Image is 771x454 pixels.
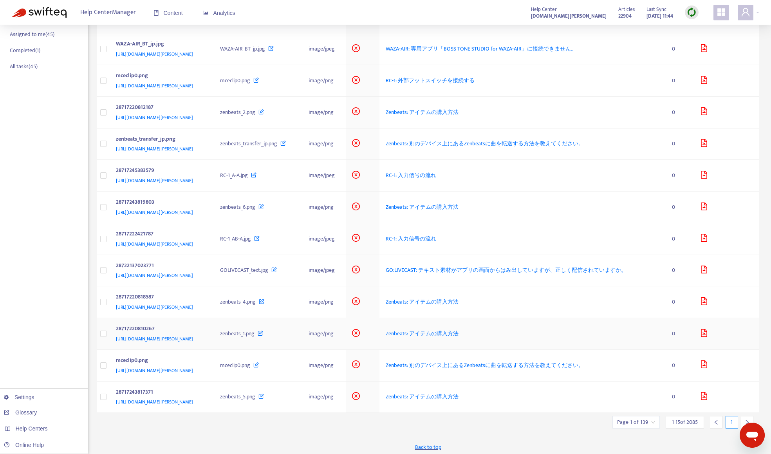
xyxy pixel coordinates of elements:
strong: 22904 [618,12,632,20]
td: image/png [302,350,346,382]
span: Zenbeats: 別のデバイス上にあるZenbeatsに曲を転送する方法を教えてください。 [386,139,584,148]
span: [URL][DOMAIN_NAME][PERSON_NAME] [116,114,193,121]
span: Zenbeats: アイテムの購入方法 [386,329,459,338]
span: left [713,420,719,425]
span: zenbeats_6.png [220,203,255,212]
a: Glossary [4,409,37,416]
span: file-image [700,203,708,210]
span: right [744,420,750,425]
div: 28717220810267 [116,324,205,335]
td: image/jpeg [302,223,346,255]
iframe: メッセージングウィンドウを開くボタン [740,423,765,448]
span: Zenbeats: 別のデバイス上にあるZenbeatsに曲を転送する方法を教えてください。 [386,361,584,370]
span: close-circle [352,360,360,368]
span: [URL][DOMAIN_NAME][PERSON_NAME] [116,335,193,343]
span: [URL][DOMAIN_NAME][PERSON_NAME] [116,177,193,184]
img: Swifteq [12,7,67,18]
span: user [741,7,750,17]
span: file-image [700,44,708,52]
span: mceclip0.png [220,76,250,85]
span: [URL][DOMAIN_NAME][PERSON_NAME] [116,398,193,406]
span: Last Sync [646,5,666,14]
span: close-circle [352,234,360,242]
span: close-circle [352,392,360,400]
a: Settings [4,394,34,400]
span: Zenbeats: アイテムの購入方法 [386,108,459,117]
div: 0 [672,298,688,306]
span: GOLIVECAST_text.jpg [220,266,268,275]
span: file-image [700,171,708,179]
div: zenbeats_transfer_jp.png [116,135,205,145]
div: 28717220812187 [116,103,205,113]
span: RC-1: 外部フットスイッチを接続する [386,76,475,85]
span: file-image [700,76,708,84]
div: 0 [672,76,688,85]
span: Zenbeats: アイテムの購入方法 [386,392,459,401]
span: Analytics [203,10,235,16]
span: WAZA-AIR: 専用アプリ「BOSS TONE STUDIO for WAZA-AIR」に接続できません。 [386,44,576,53]
span: Back to top [415,443,441,451]
span: zenbeats_1.png [220,329,255,338]
span: file-image [700,107,708,115]
div: 0 [672,235,688,243]
span: [URL][DOMAIN_NAME][PERSON_NAME] [116,240,193,248]
span: 1 - 15 of 2085 [672,418,698,426]
div: 1 [726,416,738,429]
span: [URL][DOMAIN_NAME][PERSON_NAME] [116,367,193,374]
td: image/png [302,65,346,97]
a: Online Help [4,442,44,448]
div: 28717222421787 [116,230,205,240]
span: Content [153,10,183,16]
div: 0 [672,171,688,180]
span: Help Centers [16,425,48,432]
td: image/png [302,318,346,350]
span: area-chart [203,10,209,16]
div: 0 [672,203,688,212]
div: 28722137023771 [116,261,205,271]
img: sync.dc5367851b00ba804db3.png [687,7,697,17]
span: close-circle [352,76,360,84]
div: mceclip0.png [116,356,205,366]
strong: [DATE] 11:44 [646,12,673,20]
span: Help Center Manager [80,5,136,20]
span: file-image [700,360,708,368]
div: 0 [672,139,688,148]
td: image/jpeg [302,33,346,65]
span: file-image [700,392,708,400]
td: image/png [302,286,346,318]
p: Assigned to me ( 45 ) [10,30,54,38]
span: [URL][DOMAIN_NAME][PERSON_NAME] [116,145,193,153]
span: [URL][DOMAIN_NAME][PERSON_NAME] [116,303,193,311]
div: mceclip0.png [116,71,205,81]
span: Zenbeats: アイテムの購入方法 [386,297,459,306]
span: zenbeats_4.png [220,297,256,306]
span: close-circle [352,329,360,337]
td: image/png [302,97,346,128]
div: 0 [672,361,688,370]
span: close-circle [352,139,360,147]
td: image/jpeg [302,160,346,192]
div: WAZA-AIR_BT_jp.jpg [116,40,205,50]
td: image/jpeg [302,255,346,287]
span: mceclip0.png [220,361,250,370]
span: close-circle [352,171,360,179]
span: Zenbeats: アイテムの購入方法 [386,203,459,212]
div: 0 [672,266,688,275]
p: Completed ( 1 ) [10,46,40,54]
span: zenbeats_5.png [220,392,255,401]
span: [URL][DOMAIN_NAME][PERSON_NAME] [116,271,193,279]
span: RC-1_A-A.jpg [220,171,248,180]
span: close-circle [352,44,360,52]
span: WAZA-AIR_BT_jp.jpg [220,44,265,53]
div: 0 [672,108,688,117]
div: 28717243819803 [116,198,205,208]
span: GO:LIVECAST: テキスト素材がアプリの画面からはみ出していますが、正しく配信されていますか。 [386,266,627,275]
p: All tasks ( 45 ) [10,62,38,71]
span: file-image [700,297,708,305]
span: file-image [700,234,708,242]
div: 0 [672,45,688,53]
td: image/png [302,128,346,160]
span: RC-1: 入力信号の流れ [386,171,436,180]
span: zenbeats_transfer_jp.png [220,139,277,148]
span: [URL][DOMAIN_NAME][PERSON_NAME] [116,50,193,58]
